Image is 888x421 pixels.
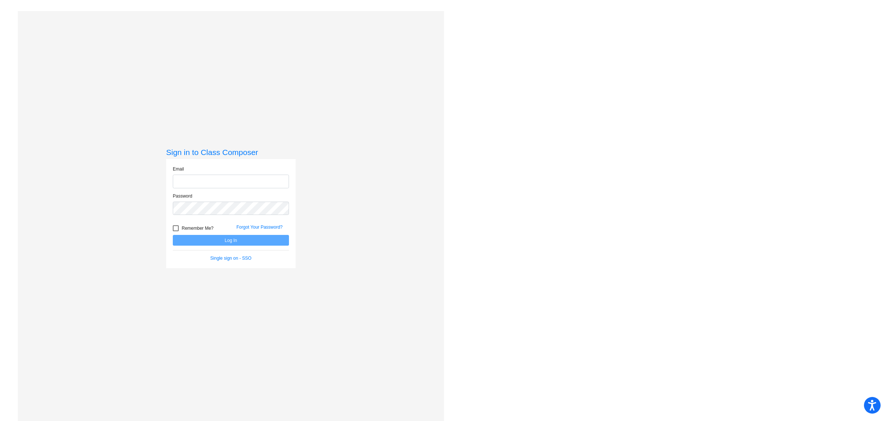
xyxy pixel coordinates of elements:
label: Email [173,166,184,172]
button: Log In [173,235,289,246]
h3: Sign in to Class Composer [166,148,296,157]
a: Forgot Your Password? [236,225,283,230]
span: Remember Me? [182,224,213,233]
a: Single sign on - SSO [210,256,251,261]
label: Password [173,193,192,199]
